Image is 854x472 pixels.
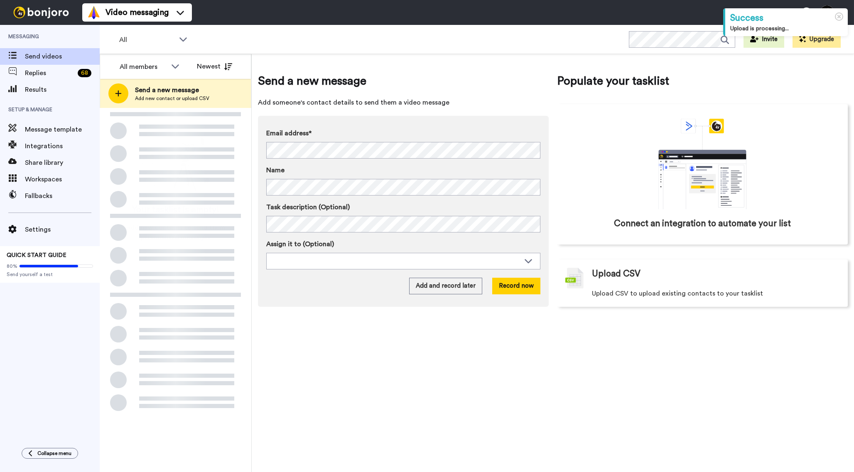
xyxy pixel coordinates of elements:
img: csv-grey.png [565,268,584,289]
label: Email address* [266,128,540,138]
span: Upload CSV to upload existing contacts to your tasklist [592,289,763,298]
button: Newest [191,58,238,75]
span: Video messaging [106,7,169,18]
span: Message template [25,125,100,135]
label: Assign it to (Optional) [266,239,540,249]
img: bj-logo-header-white.svg [10,7,72,18]
button: Upgrade [793,31,841,48]
div: Upload is processing... [730,24,843,33]
span: Send a new message [135,85,209,95]
img: vm-color.svg [87,6,101,19]
span: Integrations [25,141,100,151]
span: Results [25,85,100,95]
span: Populate your tasklist [557,73,848,89]
label: Task description (Optional) [266,202,540,212]
button: Collapse menu [22,448,78,459]
div: All members [120,62,167,72]
span: Send a new message [258,73,549,89]
span: Replies [25,68,74,78]
button: Record now [492,278,540,294]
span: Workspaces [25,174,100,184]
span: Add someone's contact details to send them a video message [258,98,549,108]
span: Settings [25,225,100,235]
span: Your tasklist is empty! [132,204,219,216]
div: Success [730,12,843,24]
span: Send yourself a test [7,271,93,278]
div: animation [640,119,765,209]
div: 68 [78,69,91,77]
span: 80% [7,263,17,269]
span: Add new contacts to send them personalised messages [112,223,239,242]
span: Collapse menu [37,450,71,457]
span: Name [266,165,285,175]
span: Connect an integration to automate your list [614,218,791,230]
span: Add new contact or upload CSV [135,95,209,102]
span: Upload CSV [592,268,640,280]
button: Invite [744,31,784,48]
span: Share library [25,158,100,168]
span: Send videos [25,51,100,61]
img: ready-set-action.png [134,131,217,198]
button: Add and record later [409,278,482,294]
span: All [119,35,175,45]
span: QUICK START GUIDE [7,252,66,258]
span: Fallbacks [25,191,100,201]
